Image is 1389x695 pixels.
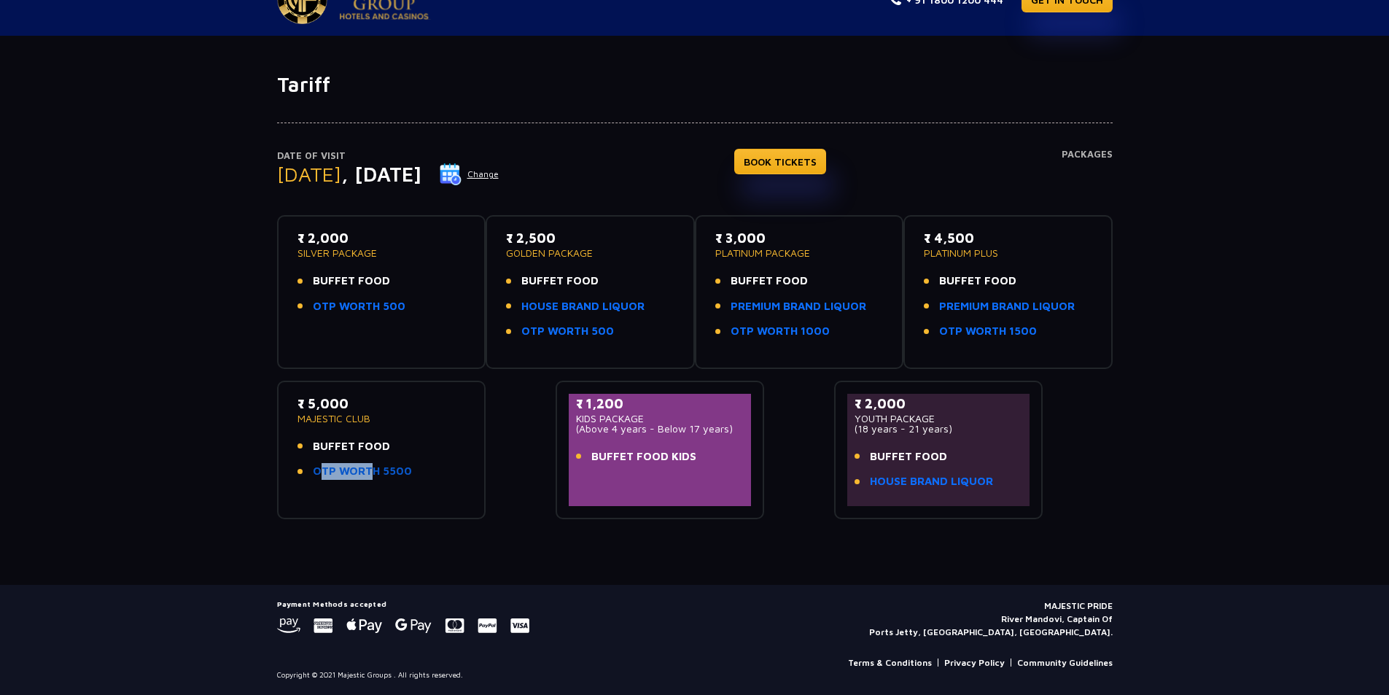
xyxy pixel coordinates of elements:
a: OTP WORTH 1500 [939,323,1037,340]
h1: Tariff [277,72,1113,97]
p: PLATINUM PACKAGE [715,248,884,258]
a: OTP WORTH 1000 [731,323,830,340]
button: Change [439,163,499,186]
h4: Packages [1062,149,1113,201]
p: ₹ 5,000 [297,394,466,413]
span: BUFFET FOOD KIDS [591,449,696,465]
a: OTP WORTH 5500 [313,463,412,480]
p: (18 years - 21 years) [855,424,1023,434]
p: YOUTH PACKAGE [855,413,1023,424]
p: ₹ 2,000 [855,394,1023,413]
span: BUFFET FOOD [313,438,390,455]
a: PREMIUM BRAND LIQUOR [939,298,1075,315]
p: GOLDEN PACKAGE [506,248,674,258]
p: KIDS PACKAGE [576,413,744,424]
a: BOOK TICKETS [734,149,826,174]
p: ₹ 3,000 [715,228,884,248]
a: PREMIUM BRAND LIQUOR [731,298,866,315]
span: , [DATE] [341,162,421,186]
p: ₹ 2,000 [297,228,466,248]
p: ₹ 4,500 [924,228,1092,248]
span: BUFFET FOOD [731,273,808,290]
p: MAJESTIC PRIDE River Mandovi, Captain Of Ports Jetty, [GEOGRAPHIC_DATA], [GEOGRAPHIC_DATA]. [869,599,1113,639]
p: SILVER PACKAGE [297,248,466,258]
span: [DATE] [277,162,341,186]
span: BUFFET FOOD [521,273,599,290]
p: ₹ 1,200 [576,394,744,413]
a: HOUSE BRAND LIQUOR [870,473,993,490]
a: OTP WORTH 500 [313,298,405,315]
p: Copyright © 2021 Majestic Groups . All rights reserved. [277,669,463,680]
a: Terms & Conditions [848,656,932,669]
span: BUFFET FOOD [870,449,947,465]
p: MAJESTIC CLUB [297,413,466,424]
p: ₹ 2,500 [506,228,674,248]
a: HOUSE BRAND LIQUOR [521,298,645,315]
a: OTP WORTH 500 [521,323,614,340]
p: PLATINUM PLUS [924,248,1092,258]
p: (Above 4 years - Below 17 years) [576,424,744,434]
a: Privacy Policy [944,656,1005,669]
a: Community Guidelines [1017,656,1113,669]
h5: Payment Methods accepted [277,599,529,608]
span: BUFFET FOOD [939,273,1016,290]
p: Date of Visit [277,149,499,163]
span: BUFFET FOOD [313,273,390,290]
